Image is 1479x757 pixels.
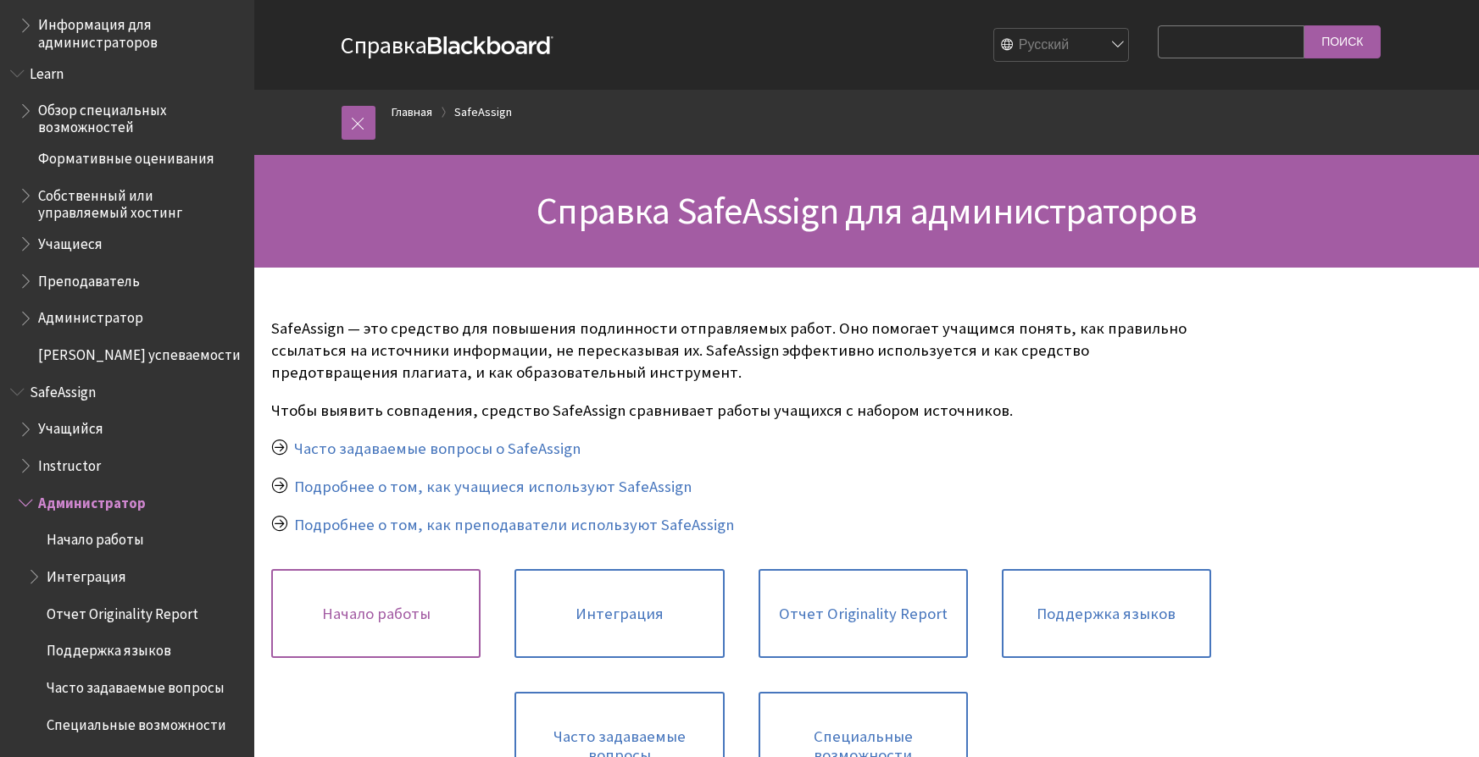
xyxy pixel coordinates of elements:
[30,59,64,82] span: Learn
[759,569,968,659] a: Отчет Originality Report
[455,102,513,123] a: SafeAssign
[10,378,244,739] nav: Book outline for Blackboard SafeAssign
[994,29,1130,63] select: Site Language Selector
[47,710,226,733] span: Специальные возможности
[38,11,242,51] span: Информация для администраторов
[428,36,553,54] strong: Blackboard
[47,600,198,622] span: Отчет Originality Report
[47,637,171,660] span: Поддержка языков
[38,415,103,438] span: Учащийся
[38,267,140,290] span: Преподаватель
[38,145,214,168] span: Формативные оценивания
[392,102,433,123] a: Главная
[514,569,724,659] a: Интеграция
[38,304,143,327] span: Администратор
[342,30,553,60] a: СправкаBlackboard
[271,400,1211,422] p: Чтобы выявить совпадения, средство SafeAssign сравнивает работы учащихся с набором источников.
[271,318,1211,384] p: SafeAssign — это средство для повышения подлинности отправляемых работ. Оно помогает учащимся пон...
[294,439,581,459] a: Часто задаваемые вопросы о SafeAssign
[271,569,481,659] a: Начало работы
[1002,569,1211,659] a: Поддержка языков
[294,515,734,535] a: Подробнее о том, как преподаватели используют SafeAssign
[10,59,244,369] nav: Book outline for Blackboard Learn Help
[294,477,692,497] a: Подробнее о том, как учащиеся используют SafeAssign
[47,526,144,549] span: Начало работы
[47,673,225,696] span: Часто задаваемые вопросы
[38,340,241,363] span: [PERSON_NAME] успеваемости
[1304,25,1381,58] input: Поиск
[38,97,242,136] span: Обзор специальных возможностей
[537,187,1197,234] span: Справка SafeAssign для администраторов
[38,229,103,252] span: Учащиеся
[38,489,146,511] span: Администратор
[38,451,101,474] span: Instructor
[30,378,96,401] span: SafeAssign
[47,562,126,585] span: Интеграция
[38,181,242,221] span: Собственный или управляемый хостинг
